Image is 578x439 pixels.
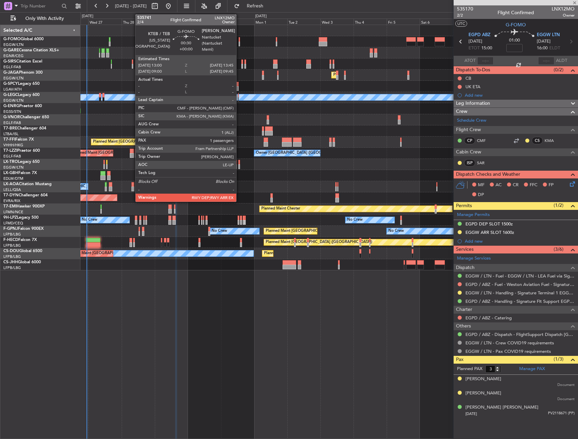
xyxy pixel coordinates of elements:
a: CS-JHHGlobal 6000 [3,260,41,264]
div: [DATE] [255,14,267,19]
div: No Crew [347,215,363,225]
span: Crew [456,108,467,116]
span: 01:00 [509,37,520,44]
div: Thu 4 [354,19,387,25]
a: Manage Permits [457,212,490,218]
span: G-GARE [3,48,19,52]
a: EDLW/DTM [3,176,23,181]
span: Others [456,322,471,330]
span: LX-AOA [3,182,19,186]
a: F-GPNJFalcon 900EX [3,227,44,231]
div: [PERSON_NAME] [465,376,501,383]
span: Services [456,246,474,253]
a: T7-BREChallenger 604 [3,126,46,130]
div: Planned Maint [GEOGRAPHIC_DATA] ([GEOGRAPHIC_DATA]) [333,70,440,80]
div: Mon 1 [254,19,287,25]
span: G-SIRS [3,59,16,64]
span: Cabin Crew [456,148,481,156]
span: EGPD ABZ [468,32,490,39]
a: LX-TROLegacy 650 [3,160,40,164]
button: Refresh [231,1,271,11]
span: T7-EMI [3,204,17,209]
div: No Crew [82,215,97,225]
div: Add new [465,238,575,244]
div: [PERSON_NAME] [465,390,501,397]
span: G-FOMO [3,37,21,41]
a: T7-DYNChallenger 604 [3,193,48,197]
a: EGGW / LTN - Fuel - EGGW / LTN - LEA Fuel via Signature in EGGW [465,273,575,279]
span: 15:00 [481,45,492,52]
span: DP [478,192,484,198]
span: ATOT [464,57,476,64]
div: Fri 29 [155,19,188,25]
a: Manage Services [457,255,491,262]
span: LX-GBH [3,171,18,175]
div: ISP [464,159,475,167]
div: EGPD DEP SLOT 1500z [465,221,513,227]
span: G-ENRG [3,104,19,108]
span: T7-LZZI [3,149,17,153]
a: EVRA/RIX [3,198,20,203]
a: LX-GBHFalcon 7X [3,171,37,175]
a: Schedule Crew [457,117,486,124]
span: Document [557,396,575,402]
span: F-GPNJ [3,227,18,231]
a: EGGW/LTN [3,42,24,47]
a: G-SIRSCitation Excel [3,59,42,64]
div: Thu 28 [122,19,155,25]
a: G-JAGAPhenom 300 [3,71,43,75]
span: AC [496,182,502,189]
div: Planned Maint [GEOGRAPHIC_DATA] ([GEOGRAPHIC_DATA]) [266,237,372,247]
a: CS-DOUGlobal 6500 [3,249,42,253]
span: Flight Crew [456,126,481,134]
a: G-SPCYLegacy 650 [3,82,40,86]
div: Owner Ibiza [180,70,201,80]
span: ELDT [549,45,560,52]
span: [DATE] - [DATE] [115,3,147,9]
a: EGPD / ABZ - Handling - Signature Flt Support EGPD / ABZ [465,298,575,304]
div: [DATE] [82,14,93,19]
span: MF [478,182,484,189]
div: Planned Maint Chester [261,204,300,214]
div: No Crew [388,226,404,236]
a: LFMN/NCE [3,210,23,215]
a: LFMD/CEQ [3,221,23,226]
a: EGGW/LTN [3,165,24,170]
a: EGLF/FAB [3,120,21,125]
a: EGGW / LTN - Handling - Signature Terminal 1 EGGW / LTN [465,290,575,296]
a: EGGW / LTN - Pax COVID19 requirements [465,348,551,354]
div: Wed 3 [320,19,354,25]
span: LNX12MO [552,5,575,13]
span: (1/2) [554,202,563,209]
span: CR [513,182,519,189]
input: Trip Number [21,1,59,11]
span: ALDT [556,57,567,64]
span: 535170 [457,5,473,13]
div: Planned Maint [GEOGRAPHIC_DATA] ([GEOGRAPHIC_DATA]) [264,248,370,259]
span: 2/2 [457,13,473,18]
div: Tue 2 [287,19,320,25]
button: Only With Activity [7,13,73,24]
span: T7-DYN [3,193,19,197]
div: Fri 5 [387,19,420,25]
div: Sat 30 [188,19,221,25]
a: G-ENRGPraetor 600 [3,104,42,108]
span: (1/3) [554,356,563,363]
div: Owner [GEOGRAPHIC_DATA] ([GEOGRAPHIC_DATA]) [256,148,349,158]
span: [DATE] [537,38,551,45]
span: Leg Information [456,100,490,107]
div: No Crew [212,226,227,236]
span: Charter [456,306,472,314]
span: G-SPCY [3,82,18,86]
span: (3/6) [554,246,563,253]
span: [DATE] [465,411,477,416]
a: EGGW/LTN [3,98,24,103]
div: Sat 6 [420,19,453,25]
span: [DATE] [468,38,482,45]
div: Planned Maint [GEOGRAPHIC_DATA] ([GEOGRAPHIC_DATA]) [266,226,372,236]
div: Planned Maint [GEOGRAPHIC_DATA] ([GEOGRAPHIC_DATA] Intl) [93,137,206,147]
a: LFPB/LBG [3,243,21,248]
span: EGGW LTN [537,32,560,39]
a: EGPD / ABZ - Fuel - Weston Aviation Fuel - Signature - EGPD / ABZ [465,282,575,287]
span: PV2118671 (PP) [548,411,575,416]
